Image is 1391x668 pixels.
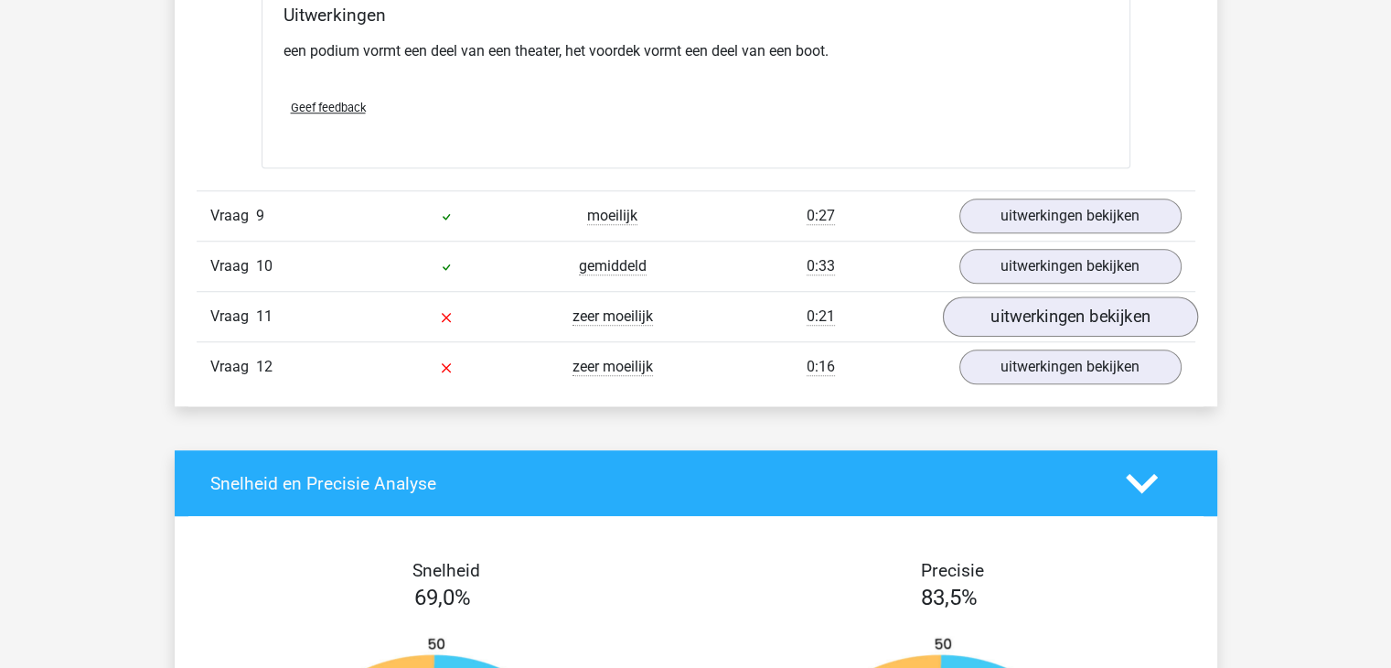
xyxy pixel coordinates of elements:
span: zeer moeilijk [572,307,653,326]
a: uitwerkingen bekijken [942,297,1197,338]
span: Vraag [210,255,256,277]
h4: Snelheid en Precisie Analyse [210,473,1098,494]
span: 9 [256,207,264,224]
span: Vraag [210,205,256,227]
span: gemiddeld [579,257,647,275]
h4: Precisie [717,560,1189,581]
a: uitwerkingen bekijken [959,249,1182,284]
a: uitwerkingen bekijken [959,350,1182,384]
span: 0:27 [807,207,835,225]
h4: Snelheid [210,560,682,581]
span: moeilijk [587,207,637,225]
span: Geef feedback [291,101,366,114]
span: Vraag [210,306,256,328]
span: 0:21 [807,307,835,326]
span: 10 [256,257,273,275]
span: 0:16 [807,358,835,376]
span: Vraag [210,356,256,378]
span: 12 [256,358,273,375]
h4: Uitwerkingen [284,5,1108,26]
span: 0:33 [807,257,835,275]
p: een podium vormt een deel van een theater, het voordek vormt een deel van een boot. [284,40,1108,62]
span: 11 [256,307,273,325]
span: 69,0% [414,585,471,610]
span: zeer moeilijk [572,358,653,376]
a: uitwerkingen bekijken [959,199,1182,233]
span: 83,5% [921,585,978,610]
